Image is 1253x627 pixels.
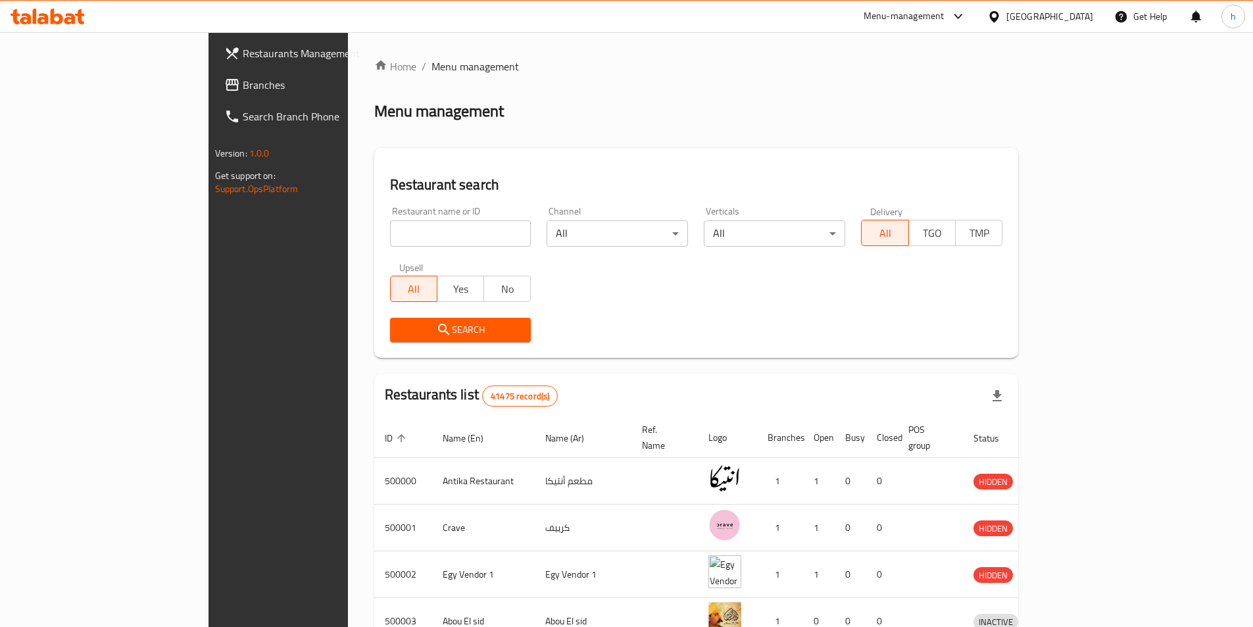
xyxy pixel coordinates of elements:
[243,77,407,93] span: Branches
[432,551,535,598] td: Egy Vendor 1
[867,224,903,243] span: All
[698,418,757,458] th: Logo
[249,145,270,162] span: 1.0.0
[955,220,1002,246] button: TMP
[835,418,866,458] th: Busy
[835,551,866,598] td: 0
[757,458,803,505] td: 1
[973,430,1016,446] span: Status
[642,422,682,453] span: Ref. Name
[374,59,1019,74] nav: breadcrumb
[908,422,947,453] span: POS group
[981,380,1013,412] div: Export file
[535,505,631,551] td: كرييف
[973,474,1013,489] div: HIDDEN
[483,390,557,403] span: 41475 record(s)
[374,101,504,122] h2: Menu management
[483,276,531,302] button: No
[489,280,526,299] span: No
[385,385,558,407] h2: Restaurants list
[708,462,741,495] img: Antika Restaurant
[973,521,1013,536] span: HIDDEN
[914,224,950,243] span: TGO
[390,276,437,302] button: All
[757,418,803,458] th: Branches
[214,101,418,132] a: Search Branch Phone
[385,430,410,446] span: ID
[390,220,531,247] input: Search for restaurant name or ID..
[437,276,484,302] button: Yes
[835,458,866,505] td: 0
[803,418,835,458] th: Open
[432,458,535,505] td: Antika Restaurant
[443,280,479,299] span: Yes
[1231,9,1236,24] span: h
[973,520,1013,536] div: HIDDEN
[973,568,1013,583] span: HIDDEN
[431,59,519,74] span: Menu management
[214,38,418,69] a: Restaurants Management
[214,69,418,101] a: Branches
[708,509,741,541] img: Crave
[708,555,741,588] img: Egy Vendor 1
[399,263,424,272] label: Upsell
[835,505,866,551] td: 0
[535,551,631,598] td: Egy Vendor 1
[401,322,521,338] span: Search
[757,551,803,598] td: 1
[973,474,1013,489] span: HIDDEN
[1006,9,1093,24] div: [GEOGRAPHIC_DATA]
[864,9,945,24] div: Menu-management
[215,145,247,162] span: Version:
[870,207,903,216] label: Delivery
[443,430,501,446] span: Name (En)
[390,175,1003,195] h2: Restaurant search
[535,458,631,505] td: مطعم أنتيكا
[482,386,558,407] div: Total records count
[390,318,531,342] button: Search
[961,224,997,243] span: TMP
[866,551,898,598] td: 0
[422,59,426,74] li: /
[215,180,299,197] a: Support.OpsPlatform
[866,505,898,551] td: 0
[545,430,601,446] span: Name (Ar)
[866,418,898,458] th: Closed
[396,280,432,299] span: All
[547,220,688,247] div: All
[243,109,407,124] span: Search Branch Phone
[861,220,908,246] button: All
[215,167,276,184] span: Get support on:
[243,45,407,61] span: Restaurants Management
[704,220,845,247] div: All
[908,220,956,246] button: TGO
[803,551,835,598] td: 1
[803,458,835,505] td: 1
[757,505,803,551] td: 1
[432,505,535,551] td: Crave
[866,458,898,505] td: 0
[803,505,835,551] td: 1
